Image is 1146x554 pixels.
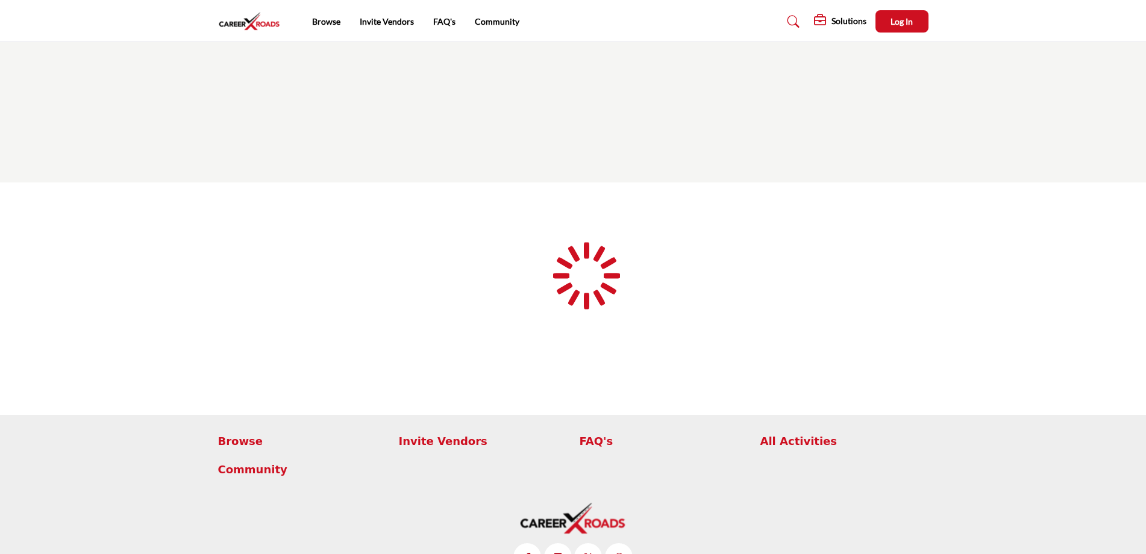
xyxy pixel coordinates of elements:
a: Browse [218,433,386,449]
a: Community [475,16,519,26]
a: Browse [312,16,340,26]
h5: Solutions [831,16,866,26]
div: Solutions [814,14,866,29]
a: FAQ's [433,16,456,26]
a: FAQ's [580,433,748,449]
a: Invite Vendors [399,433,567,449]
img: Site Logo [218,11,287,31]
span: Log In [891,16,913,26]
a: All Activities [760,433,928,449]
img: No Site Logo [519,502,627,536]
a: Invite Vendors [360,16,414,26]
a: Search [775,12,807,31]
button: Log In [875,10,928,33]
a: Community [218,461,386,478]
